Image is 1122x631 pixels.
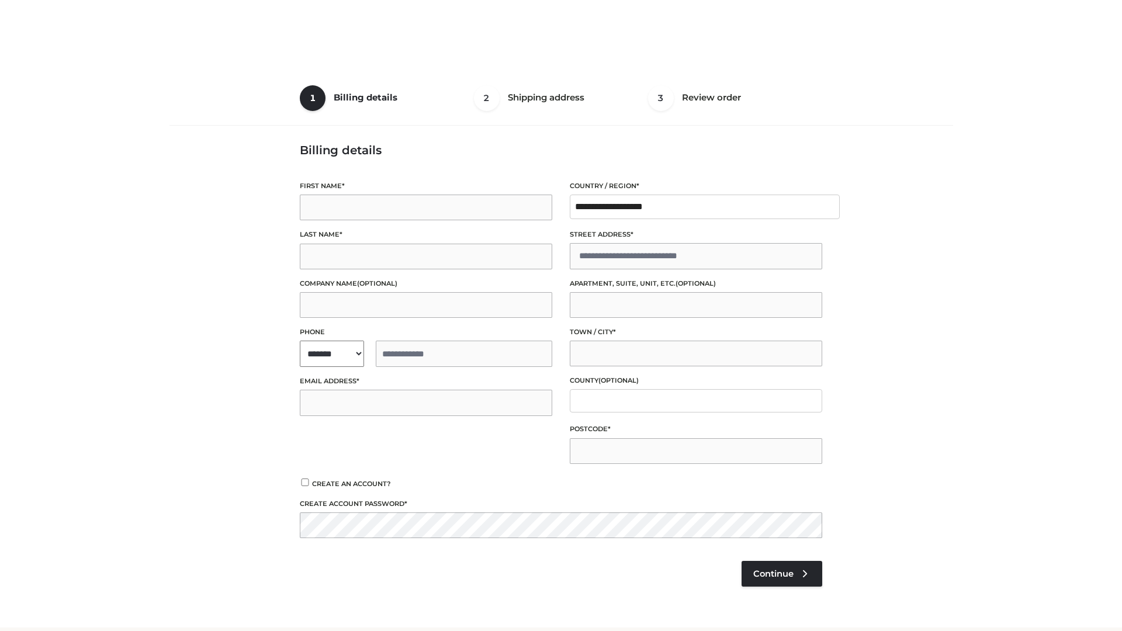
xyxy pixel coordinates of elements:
span: (optional) [357,279,397,287]
label: County [570,375,822,386]
span: Continue [753,568,794,579]
span: (optional) [598,376,639,384]
label: Street address [570,229,822,240]
span: 2 [474,85,500,111]
label: First name [300,181,552,192]
label: Country / Region [570,181,822,192]
span: Shipping address [508,92,584,103]
label: Create account password [300,498,822,509]
label: Last name [300,229,552,240]
a: Continue [742,561,822,587]
label: Email address [300,376,552,387]
label: Company name [300,278,552,289]
span: (optional) [676,279,716,287]
label: Postcode [570,424,822,435]
span: 3 [648,85,674,111]
span: 1 [300,85,325,111]
span: Create an account? [312,480,391,488]
label: Town / City [570,327,822,338]
span: Billing details [334,92,397,103]
label: Apartment, suite, unit, etc. [570,278,822,289]
h3: Billing details [300,143,822,157]
span: Review order [682,92,741,103]
input: Create an account? [300,479,310,486]
label: Phone [300,327,552,338]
